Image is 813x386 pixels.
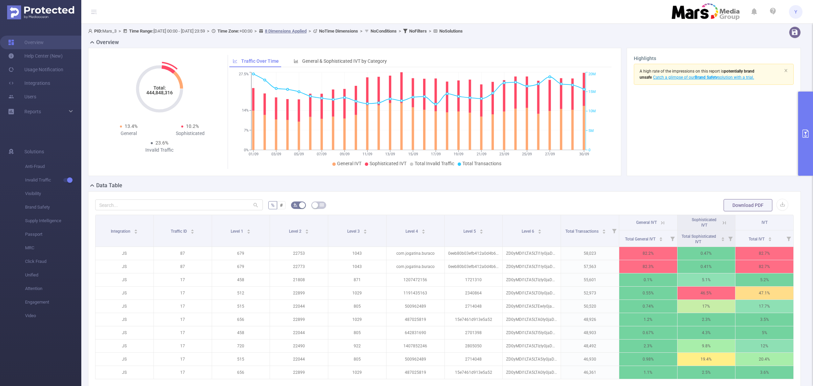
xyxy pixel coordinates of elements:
[305,231,309,233] i: icon: caret-down
[445,247,503,260] p: 0eeb80b03efb412a0d4b615054f874088a4813b8
[619,247,677,260] p: 82.2%
[561,260,619,273] p: 57,563
[415,161,454,166] span: Total Invalid Traffic
[619,340,677,352] p: 2.3%
[695,75,718,80] b: Brand Safety
[25,268,81,282] span: Unified
[677,287,735,300] p: 46.5%
[25,282,81,295] span: Attention
[677,353,735,366] p: 19.4%
[212,340,270,352] p: 720
[784,67,788,74] button: icon: close
[794,5,797,19] span: Y
[735,287,793,300] p: 47.1%
[387,260,444,273] p: com.jogatina.buraco
[387,287,444,300] p: 1191435163
[445,313,503,326] p: 15e7461d913e5a52
[602,228,606,230] i: icon: caret-up
[634,55,794,62] h3: Highlights
[337,161,361,166] span: General IVT
[602,228,606,232] div: Sort
[8,36,44,49] a: Overview
[154,353,212,366] p: 17
[762,220,768,225] span: IVT
[735,326,793,339] p: 5%
[305,228,309,230] i: icon: caret-up
[726,230,735,247] i: Filter menu
[561,340,619,352] p: 48,492
[768,238,772,240] i: icon: caret-down
[370,161,406,166] span: Sophisticated IVT
[25,295,81,309] span: Engagement
[735,260,793,273] p: 82.7%
[408,152,418,156] tspan: 15/09
[244,128,249,133] tspan: 7%
[387,313,444,326] p: 487025819
[294,152,304,156] tspan: 05/09
[7,5,74,19] img: Protected Media
[735,353,793,366] p: 20.4%
[265,28,307,34] u: 8 Dimensions Applied
[619,287,677,300] p: 0.55%
[270,300,328,313] p: 22044
[154,287,212,300] p: 17
[677,326,735,339] p: 4.3%
[154,366,212,379] p: 17
[477,152,486,156] tspan: 21/09
[561,247,619,260] p: 58,023
[271,202,274,208] span: %
[270,366,328,379] p: 22899
[463,229,477,234] span: Level 5
[588,129,594,133] tspan: 5M
[480,228,483,230] i: icon: caret-up
[96,326,153,339] p: JS
[445,340,503,352] p: 2805050
[619,366,677,379] p: 1.1%
[244,148,249,152] tspan: 0%
[328,326,386,339] p: 805
[735,300,793,313] p: 17.7%
[328,287,386,300] p: 1029
[538,228,542,232] div: Sort
[565,229,600,234] span: Total Transactions
[96,366,153,379] p: JS
[212,300,270,313] p: 515
[233,59,237,63] i: icon: line-chart
[25,255,81,268] span: Click Fraud
[153,85,166,91] tspan: Total:
[270,353,328,366] p: 22044
[317,152,327,156] tspan: 07/09
[421,228,425,230] i: icon: caret-up
[692,217,716,228] span: Sophisticated IVT
[95,199,263,210] input: Search...
[561,300,619,313] p: 50,520
[302,58,387,64] span: General & Sophisticated IVT by Category
[212,247,270,260] p: 679
[503,260,561,273] p: ZD0yMDI1LTA5LTI1Iy0jaD0wIy0jcj0yMjc3MyMtI2M9QlIjLSN2PUFwcCMtI3M9MjYjLSNkbXU9QnVyYWNvK0pvZ2F0aW5hJ...
[619,300,677,313] p: 0.74%
[677,313,735,326] p: 2.3%
[503,287,561,300] p: ZD0yMDI1LTA5LTI3Iy0jaD0yMyMtI3I9MjI4OTkjLSNjPVVTIy0jdj1BcHAjLSNzPTI2Iy0jZG11PVNvbGl0YWlyZS5jb20lM...
[134,228,138,232] div: Sort
[125,123,138,129] span: 13.4%
[677,247,735,260] p: 0.47%
[503,366,561,379] p: ZD0yMDI1LTA5LTA0Iy0jaD0wIy0jcj0yMjg5OSMtI2M9VVMjLSN2PUFwcCMtI3M9NCMtI2RtdT0lRTIlOEIlODZTcGlkZXIrU...
[294,59,298,63] i: icon: bar-chart
[659,236,663,240] div: Sort
[96,260,153,273] p: JS
[445,300,503,313] p: 2714048
[98,130,160,137] div: General
[659,236,663,238] i: icon: caret-up
[186,123,199,129] span: 10.2%
[117,28,123,34] span: >
[154,340,212,352] p: 17
[155,140,168,146] span: 23.6%
[724,199,772,211] button: Download PDF
[677,300,735,313] p: 17%
[24,105,41,118] a: Reports
[25,187,81,200] span: Visibility
[24,145,44,158] span: Solutions
[25,228,81,241] span: Passport
[588,148,590,152] tspan: 0
[160,130,221,137] div: Sophisticated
